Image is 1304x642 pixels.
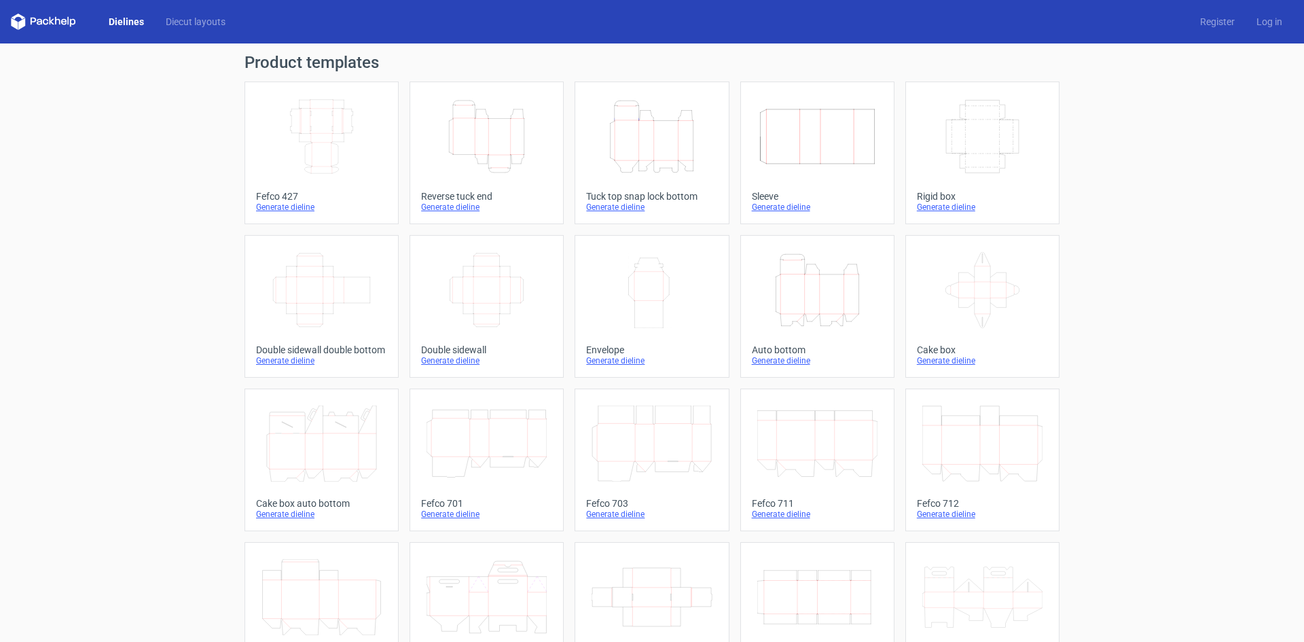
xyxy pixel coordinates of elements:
[421,191,552,202] div: Reverse tuck end
[410,389,564,531] a: Fefco 701Generate dieline
[256,355,387,366] div: Generate dieline
[575,82,729,224] a: Tuck top snap lock bottomGenerate dieline
[586,509,717,520] div: Generate dieline
[586,498,717,509] div: Fefco 703
[155,15,236,29] a: Diecut layouts
[244,235,399,378] a: Double sidewall double bottomGenerate dieline
[256,191,387,202] div: Fefco 427
[752,509,883,520] div: Generate dieline
[244,389,399,531] a: Cake box auto bottomGenerate dieline
[917,498,1048,509] div: Fefco 712
[917,355,1048,366] div: Generate dieline
[752,355,883,366] div: Generate dieline
[752,498,883,509] div: Fefco 711
[410,235,564,378] a: Double sidewallGenerate dieline
[1189,15,1246,29] a: Register
[752,191,883,202] div: Sleeve
[905,389,1059,531] a: Fefco 712Generate dieline
[586,344,717,355] div: Envelope
[917,509,1048,520] div: Generate dieline
[421,355,552,366] div: Generate dieline
[917,344,1048,355] div: Cake box
[244,82,399,224] a: Fefco 427Generate dieline
[421,509,552,520] div: Generate dieline
[917,202,1048,213] div: Generate dieline
[256,344,387,355] div: Double sidewall double bottom
[256,202,387,213] div: Generate dieline
[740,389,894,531] a: Fefco 711Generate dieline
[586,202,717,213] div: Generate dieline
[917,191,1048,202] div: Rigid box
[421,498,552,509] div: Fefco 701
[905,82,1059,224] a: Rigid boxGenerate dieline
[256,498,387,509] div: Cake box auto bottom
[586,355,717,366] div: Generate dieline
[752,344,883,355] div: Auto bottom
[905,235,1059,378] a: Cake boxGenerate dieline
[98,15,155,29] a: Dielines
[752,202,883,213] div: Generate dieline
[256,509,387,520] div: Generate dieline
[421,344,552,355] div: Double sidewall
[421,202,552,213] div: Generate dieline
[740,82,894,224] a: SleeveGenerate dieline
[740,235,894,378] a: Auto bottomGenerate dieline
[575,235,729,378] a: EnvelopeGenerate dieline
[244,54,1059,71] h1: Product templates
[1246,15,1293,29] a: Log in
[586,191,717,202] div: Tuck top snap lock bottom
[410,82,564,224] a: Reverse tuck endGenerate dieline
[575,389,729,531] a: Fefco 703Generate dieline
